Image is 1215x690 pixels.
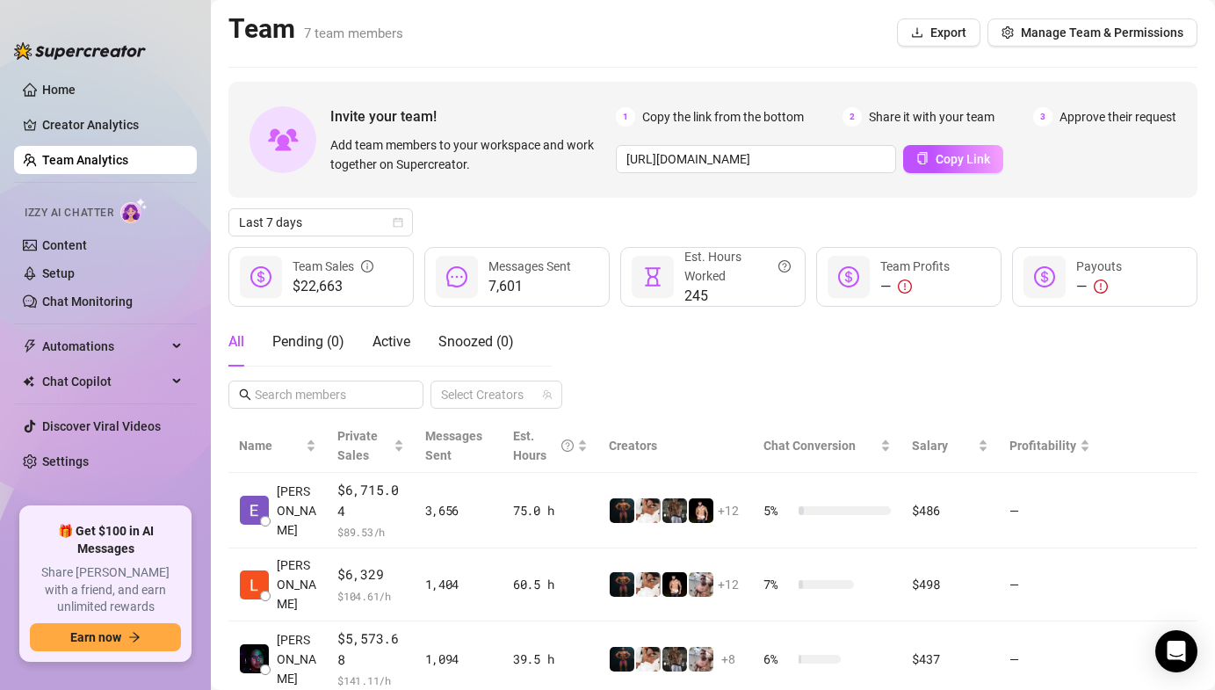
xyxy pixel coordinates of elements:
[912,439,948,453] span: Salary
[763,575,792,594] span: 7 %
[636,572,661,597] img: Jake
[1009,439,1076,453] span: Profitability
[513,426,574,465] div: Est. Hours
[23,339,37,353] span: thunderbolt
[330,135,609,174] span: Add team members to your workspace and work together on Supercreator.
[1094,280,1108,294] span: exclamation-circle
[897,18,980,47] button: Export
[610,498,634,523] img: Muscled
[42,454,89,468] a: Settings
[228,419,327,473] th: Name
[598,419,753,473] th: Creators
[128,631,141,643] span: arrow-right
[488,276,571,297] span: 7,601
[778,247,791,286] span: question-circle
[337,564,404,585] span: $6,329
[228,12,403,46] h2: Team
[446,266,467,287] span: message
[438,333,514,350] span: Snoozed ( 0 )
[642,107,804,127] span: Copy the link from the bottom
[337,628,404,670] span: $5,573.68
[912,575,987,594] div: $498
[42,238,87,252] a: Content
[1060,107,1176,127] span: Approve their request
[14,42,146,60] img: logo-BBDzfeDw.svg
[372,333,410,350] span: Active
[42,111,183,139] a: Creator Analytics
[30,564,181,616] span: Share [PERSON_NAME] with a friend, and earn unlimited rewards
[42,266,75,280] a: Setup
[425,501,492,520] div: 3,656
[42,419,161,433] a: Discover Viral Videos
[1033,107,1052,127] span: 3
[561,426,574,465] span: question-circle
[337,429,378,462] span: Private Sales
[911,26,923,39] span: download
[337,523,404,541] span: $ 89.53 /h
[293,257,373,276] div: Team Sales
[1155,630,1197,672] div: Open Intercom Messenger
[636,647,661,672] img: Jake
[513,575,588,594] div: 60.5 h
[42,153,128,167] a: Team Analytics
[610,572,634,597] img: Muscled
[721,650,735,669] span: + 8
[513,501,588,520] div: 75.0 h
[255,385,399,404] input: Search members
[987,18,1197,47] button: Manage Team & Permissions
[610,647,634,672] img: Muscled
[304,25,403,41] span: 7 team members
[689,647,713,672] img: Oliver
[838,266,859,287] span: dollar-circle
[999,473,1101,548] td: —
[488,259,571,273] span: Messages Sent
[277,630,316,688] span: [PERSON_NAME]
[1034,266,1055,287] span: dollar-circle
[30,623,181,651] button: Earn nowarrow-right
[1002,26,1014,39] span: setting
[42,83,76,97] a: Home
[662,498,687,523] img: iceman_jb
[425,650,492,669] div: 1,094
[689,572,713,597] img: Oliver
[763,650,792,669] span: 6 %
[689,498,713,523] img: Novela_Papi
[239,436,302,455] span: Name
[25,205,113,222] span: Izzy AI Chatter
[869,107,994,127] span: Share it with your team
[843,107,862,127] span: 2
[636,498,661,523] img: Jake
[1021,25,1183,40] span: Manage Team & Permissions
[898,280,912,294] span: exclamation-circle
[684,247,791,286] div: Est. Hours Worked
[239,209,402,236] span: Last 7 days
[337,672,404,689] span: $ 141.11 /h
[337,587,404,605] span: $ 104.61 /h
[337,480,404,521] span: $6,715.04
[277,482,316,540] span: [PERSON_NAME]
[616,107,635,127] span: 1
[718,501,739,520] span: + 12
[425,429,482,462] span: Messages Sent
[999,548,1101,621] td: —
[393,217,403,228] span: calendar
[361,257,373,276] span: info-circle
[42,367,167,396] span: Chat Copilot
[42,332,167,360] span: Automations
[240,570,269,599] img: Lester Dillena
[42,294,133,309] a: Chat Monitoring
[293,276,373,297] span: $22,663
[120,198,148,223] img: AI Chatter
[662,572,687,597] img: Novela_Papi
[912,501,987,520] div: $486
[916,152,929,164] span: copy
[763,439,856,453] span: Chat Conversion
[642,266,663,287] span: hourglass
[23,375,34,388] img: Chat Copilot
[228,331,244,352] div: All
[684,286,791,307] span: 245
[250,266,271,287] span: dollar-circle
[903,145,1003,173] button: Copy Link
[936,152,990,166] span: Copy Link
[425,575,492,594] div: 1,404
